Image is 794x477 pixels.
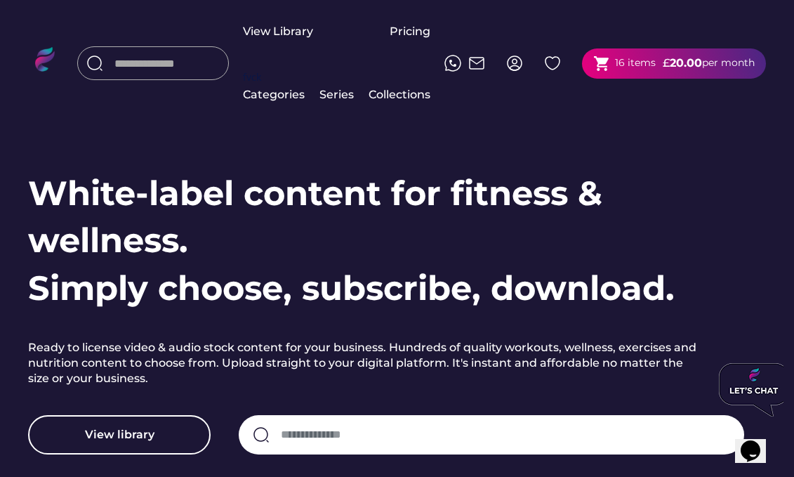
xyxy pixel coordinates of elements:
[615,56,656,70] div: 16 items
[28,415,211,455] button: View library
[369,87,430,103] div: Collections
[506,55,523,72] img: profile-circle.svg
[663,55,670,71] div: £
[86,55,103,72] img: search-normal%203.svg
[390,24,430,39] div: Pricing
[243,70,261,84] div: fvck
[243,87,305,103] div: Categories
[468,55,485,72] img: Frame%2051.svg
[735,421,780,463] iframe: chat widget
[702,56,755,70] div: per month
[713,358,783,422] iframe: chat widget
[319,87,355,103] div: Series
[28,47,63,76] img: LOGO.svg
[28,170,766,312] h1: White-label content for fitness & wellness. Simply choose, subscribe, download.
[670,56,702,70] strong: 20.00
[444,55,461,72] img: meteor-icons_whatsapp%20%281%29.svg
[28,340,702,387] h2: Ready to license video & audio stock content for your business. Hundreds of quality workouts, wel...
[243,24,313,39] div: View Library
[593,55,611,72] button: shopping_cart
[6,6,76,59] img: Chat attention grabber
[544,55,561,72] img: Group%201000002324%20%282%29.svg
[253,426,270,443] img: search-normal.svg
